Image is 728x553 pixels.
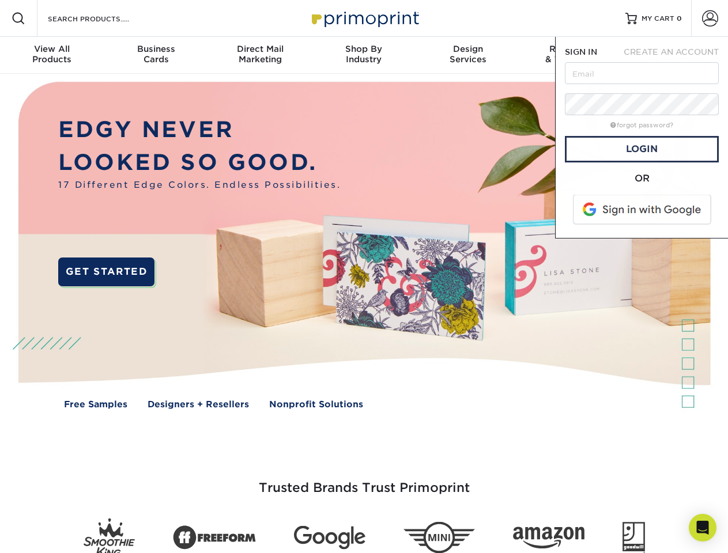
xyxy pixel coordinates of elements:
div: Cards [104,44,208,65]
a: Resources& Templates [520,37,624,74]
div: & Templates [520,44,624,65]
img: Goodwill [623,522,645,553]
span: 17 Different Edge Colors. Endless Possibilities. [58,179,341,192]
span: SIGN IN [565,47,597,56]
a: BusinessCards [104,37,208,74]
img: Primoprint [307,6,422,31]
a: Free Samples [64,398,127,411]
p: EDGY NEVER [58,113,341,146]
p: LOOKED SO GOOD. [58,146,341,179]
span: CREATE AN ACCOUNT [624,47,719,56]
span: Business [104,44,208,54]
div: Open Intercom Messenger [689,514,716,541]
a: forgot password? [610,122,673,129]
a: GET STARTED [58,257,154,286]
a: Designers + Resellers [148,398,249,411]
a: Nonprofit Solutions [269,398,363,411]
a: Direct MailMarketing [208,37,312,74]
a: DesignServices [416,37,520,74]
span: Design [416,44,520,54]
div: OR [565,172,719,185]
input: SEARCH PRODUCTS..... [47,12,159,25]
span: Direct Mail [208,44,312,54]
div: Industry [312,44,416,65]
div: Marketing [208,44,312,65]
img: Amazon [513,527,584,549]
span: MY CART [642,14,674,24]
span: Resources [520,44,624,54]
span: 0 [677,14,682,22]
a: Login [565,136,719,162]
h3: Trusted Brands Trust Primoprint [27,453,701,509]
div: Services [416,44,520,65]
a: Shop ByIndustry [312,37,416,74]
input: Email [565,62,719,84]
span: Shop By [312,44,416,54]
img: Google [294,526,365,550]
